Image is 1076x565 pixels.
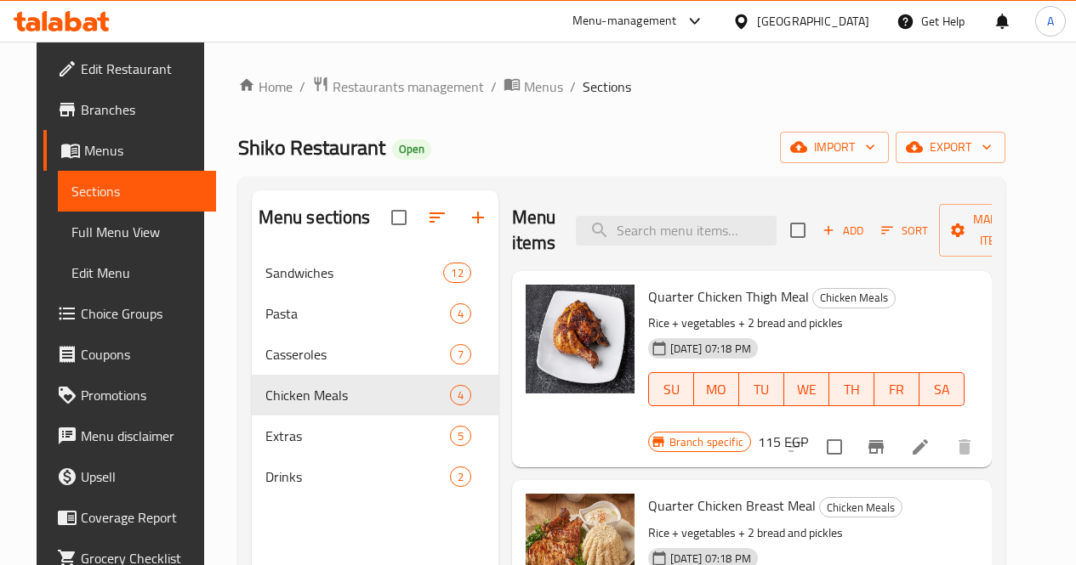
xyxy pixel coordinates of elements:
[877,218,932,244] button: Sort
[450,466,471,487] div: items
[1047,12,1054,31] span: A
[450,303,471,324] div: items
[856,427,897,467] button: Branch-specific-item
[392,139,431,160] div: Open
[451,347,470,363] span: 7
[265,263,444,283] span: Sandwiches
[663,341,758,357] span: [DATE] 07:18 PM
[656,377,687,402] span: SU
[58,252,216,293] a: Edit Menu
[252,293,498,334] div: Pasta4
[504,76,563,98] a: Menus
[81,99,202,120] span: Branches
[333,76,484,97] span: Restaurants management
[939,204,1053,257] button: Manage items
[265,466,450,487] span: Drinks
[791,377,823,402] span: WE
[265,426,450,446] span: Extras
[780,212,816,248] span: Select section
[648,313,965,334] p: Rice + vegetables + 2 bread and pickles
[813,288,895,308] span: Chicken Meals
[780,132,889,163] button: import
[926,377,958,402] span: SA
[252,252,498,293] div: Sandwiches12
[81,344,202,364] span: Coupons
[71,263,202,283] span: Edit Menu
[84,140,202,161] span: Menus
[757,12,869,31] div: [GEOGRAPHIC_DATA]
[417,197,458,238] span: Sort sections
[816,218,870,244] button: Add
[43,334,216,375] a: Coupons
[252,415,498,456] div: Extras5
[451,387,470,404] span: 4
[43,375,216,415] a: Promotions
[836,377,868,402] span: TH
[81,466,202,487] span: Upsell
[58,171,216,212] a: Sections
[81,385,202,405] span: Promotions
[524,76,563,97] span: Menus
[820,221,866,240] span: Add
[299,76,305,97] li: /
[491,76,497,97] li: /
[583,76,631,97] span: Sections
[238,76,293,97] a: Home
[43,415,216,456] a: Menu disclaimer
[794,137,875,158] span: import
[252,456,498,497] div: Drinks2
[81,59,202,79] span: Edit Restaurant
[252,334,498,375] div: Casseroles7
[820,498,902,517] span: Chicken Meals
[252,246,498,504] nav: Menu sections
[648,284,809,309] span: Quarter Chicken Thigh Meal
[746,377,777,402] span: TU
[312,76,484,98] a: Restaurants management
[829,372,874,406] button: TH
[450,344,471,364] div: items
[451,469,470,485] span: 2
[816,218,870,244] span: Add item
[910,437,931,457] a: Edit menu item
[458,197,498,238] button: Add section
[576,216,777,246] input: search
[870,218,939,244] span: Sort items
[265,385,450,405] span: Chicken Meals
[648,372,694,406] button: SU
[58,212,216,252] a: Full Menu View
[451,428,470,444] span: 5
[450,385,471,405] div: items
[648,523,965,544] p: Rice + vegetables + 2 bread and pickles
[812,288,896,308] div: Chicken Meals
[252,375,498,415] div: Chicken Meals4
[81,507,202,528] span: Coverage Report
[819,497,902,517] div: Chicken Meals
[259,205,371,230] h2: Menu sections
[944,427,985,467] button: delete
[43,130,216,171] a: Menus
[874,372,919,406] button: FR
[265,303,450,324] span: Pasta
[43,456,216,497] a: Upsell
[881,377,913,402] span: FR
[238,76,1005,98] nav: breadcrumb
[381,200,417,235] span: Select all sections
[392,142,431,156] span: Open
[784,372,829,406] button: WE
[450,426,471,446] div: items
[572,11,677,31] div: Menu-management
[81,426,202,446] span: Menu disclaimer
[444,265,470,281] span: 12
[43,293,216,334] a: Choice Groups
[881,221,928,240] span: Sort
[71,181,202,201] span: Sections
[701,377,732,402] span: MO
[81,303,202,324] span: Choice Groups
[817,429,852,465] span: Select to update
[909,137,992,158] span: export
[238,128,385,167] span: Shiko Restaurant
[265,344,450,364] span: Casseroles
